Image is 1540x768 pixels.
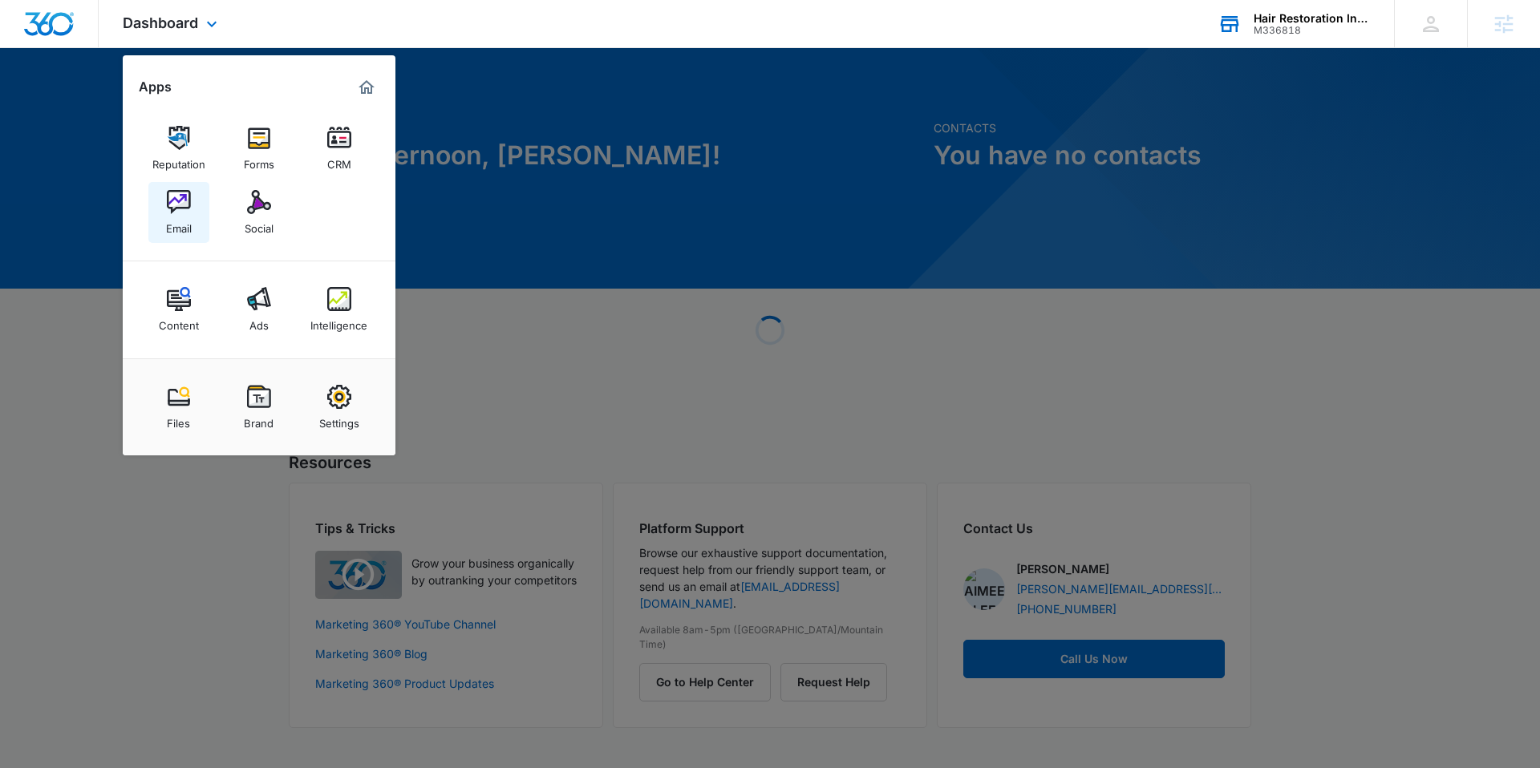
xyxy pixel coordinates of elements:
[152,150,205,171] div: Reputation
[139,79,172,95] h2: Apps
[245,214,274,235] div: Social
[159,311,199,332] div: Content
[309,279,370,340] a: Intelligence
[166,214,192,235] div: Email
[1254,25,1371,36] div: account id
[148,377,209,438] a: Files
[229,118,290,179] a: Forms
[244,150,274,171] div: Forms
[309,377,370,438] a: Settings
[123,14,198,31] span: Dashboard
[354,75,379,100] a: Marketing 360® Dashboard
[167,409,190,430] div: Files
[319,409,359,430] div: Settings
[1254,12,1371,25] div: account name
[229,377,290,438] a: Brand
[229,279,290,340] a: Ads
[244,409,274,430] div: Brand
[310,311,367,332] div: Intelligence
[148,182,209,243] a: Email
[249,311,269,332] div: Ads
[327,150,351,171] div: CRM
[148,279,209,340] a: Content
[309,118,370,179] a: CRM
[148,118,209,179] a: Reputation
[229,182,290,243] a: Social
